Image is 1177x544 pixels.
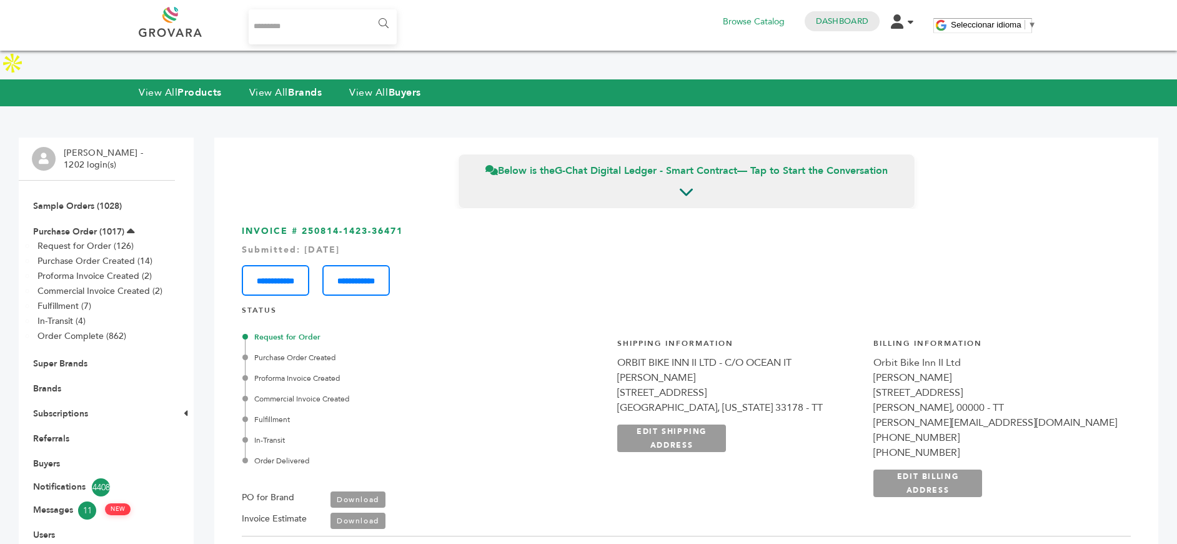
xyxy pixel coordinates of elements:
strong: Buyers [389,86,421,99]
a: Referrals [33,433,69,445]
div: ORBIT BIKE INN II LTD - C/O OCEAN IT [617,355,861,370]
div: [PERSON_NAME] [617,370,861,385]
span: NEW [105,503,131,515]
input: Search... [249,9,397,44]
a: Super Brands [33,358,87,370]
span: 4408 [92,478,110,496]
span: 11 [78,501,96,520]
a: View AllBrands [249,86,322,99]
span: Seleccionar idioma [951,20,1021,29]
div: [STREET_ADDRESS] [873,385,1117,400]
a: Proforma Invoice Created (2) [37,270,152,282]
a: View AllBuyers [349,86,421,99]
a: Commercial Invoice Created (2) [37,285,162,297]
div: [PERSON_NAME], 00000 - TT [873,400,1117,415]
a: Fulfillment (7) [37,300,91,312]
a: Subscriptions [33,408,88,420]
a: Order Complete (862) [37,330,126,342]
div: Orbit Bike Inn II Ltd [873,355,1117,370]
img: profile.png [32,147,56,171]
a: Download [330,513,385,529]
div: Order Delivered [245,455,553,466]
div: Request for Order [245,331,553,343]
a: In-Transit (4) [37,315,86,327]
li: [PERSON_NAME] - 1202 login(s) [64,147,146,171]
a: Download [330,491,385,508]
strong: Brands [288,86,322,99]
a: Notifications4408 [33,478,161,496]
a: Messages11 NEW [33,501,161,520]
a: View AllProducts [139,86,222,99]
div: Proforma Invoice Created [245,373,553,384]
a: EDIT SHIPPING ADDRESS [617,425,726,452]
a: Browse Catalog [723,15,785,29]
a: Buyers [33,458,60,470]
a: Request for Order (126) [37,240,134,252]
h3: INVOICE # 250814-1423-36471 [242,225,1131,296]
h4: Shipping Information [617,338,861,355]
label: Invoice Estimate [242,511,307,526]
div: Commercial Invoice Created [245,393,553,405]
a: Purchase Order (1017) [33,226,124,238]
a: EDIT BILLING ADDRESS [873,470,982,497]
div: [PERSON_NAME] [873,370,1117,385]
div: [STREET_ADDRESS] [617,385,861,400]
div: Purchase Order Created [245,352,553,363]
a: Users [33,529,55,541]
label: PO for Brand [242,490,294,505]
span: Below is the — Tap to Start the Conversation [485,164,888,178]
h4: Billing Information [873,338,1117,355]
div: [GEOGRAPHIC_DATA], [US_STATE] 33178 - TT [617,400,861,415]
div: In-Transit [245,435,553,446]
div: Submitted: [DATE] [242,244,1131,256]
span: ▼ [1028,20,1036,29]
a: Purchase Order Created (14) [37,255,152,267]
a: Sample Orders (1028) [33,200,122,212]
div: [PHONE_NUMBER] [873,445,1117,460]
div: Fulfillment [245,414,553,425]
div: [PERSON_NAME][EMAIL_ADDRESS][DOMAIN_NAME] [873,415,1117,430]
a: Seleccionar idioma​ [951,20,1036,29]
div: [PHONE_NUMBER] [873,430,1117,445]
strong: G-Chat Digital Ledger - Smart Contract [555,164,737,178]
strong: Products [177,86,221,99]
a: Brands [33,383,61,395]
a: Dashboard [816,16,868,27]
h4: STATUS [242,305,1131,322]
